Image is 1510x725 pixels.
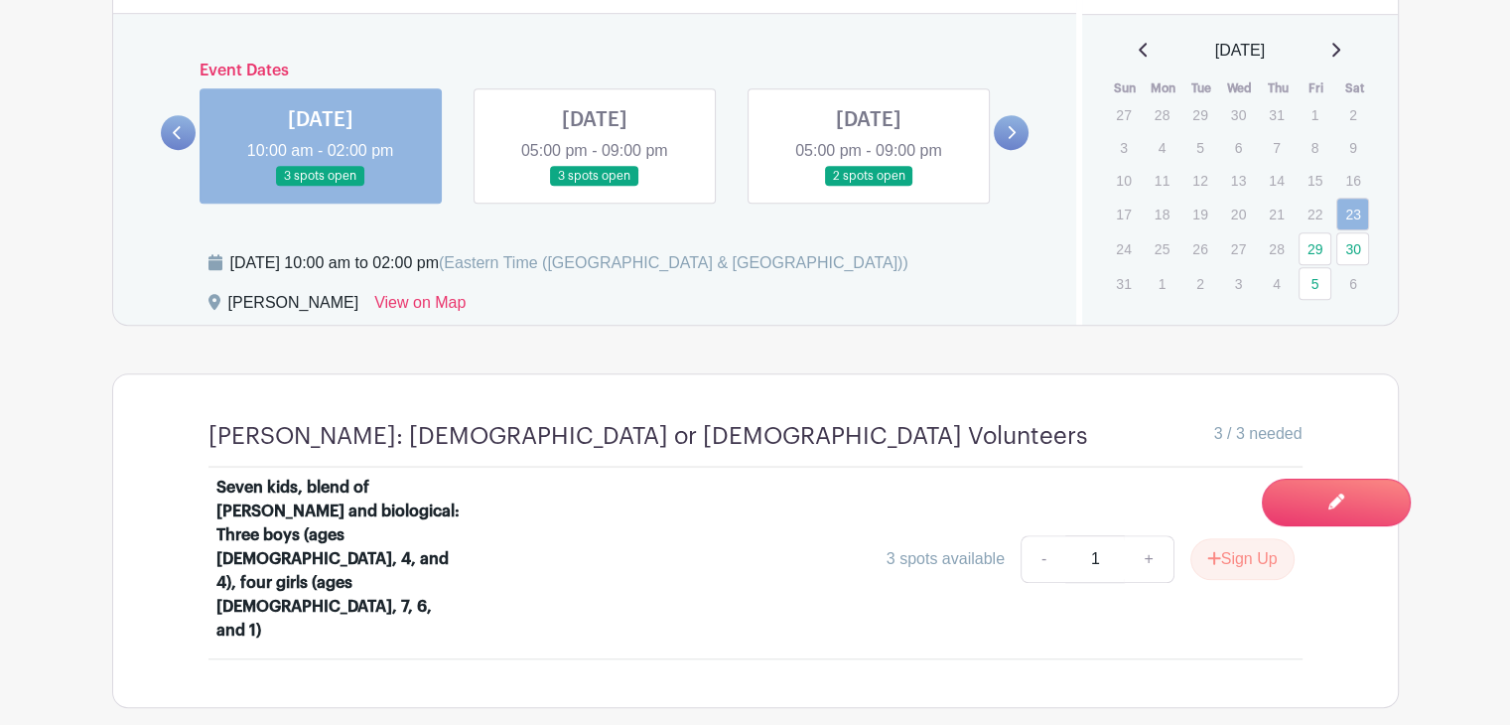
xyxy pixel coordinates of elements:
a: 29 [1299,232,1331,265]
th: Tue [1182,78,1221,98]
p: 24 [1107,233,1140,264]
th: Mon [1145,78,1183,98]
span: (Eastern Time ([GEOGRAPHIC_DATA] & [GEOGRAPHIC_DATA])) [439,254,908,271]
p: 31 [1107,268,1140,299]
th: Sun [1106,78,1145,98]
p: 8 [1299,132,1331,163]
a: 23 [1336,198,1369,230]
th: Wed [1221,78,1260,98]
p: 9 [1336,132,1369,163]
p: 22 [1299,199,1331,229]
a: - [1021,535,1066,583]
p: 16 [1336,165,1369,196]
div: Seven kids, blend of [PERSON_NAME] and biological: Three boys (ages [DEMOGRAPHIC_DATA], 4, and 4)... [216,476,463,643]
p: 10 [1107,165,1140,196]
p: 17 [1107,199,1140,229]
p: 13 [1222,165,1255,196]
p: 2 [1336,99,1369,130]
h6: Event Dates [196,62,995,80]
p: 4 [1146,132,1178,163]
button: Sign Up [1190,538,1295,580]
p: 3 [1107,132,1140,163]
p: 5 [1183,132,1216,163]
p: 19 [1183,199,1216,229]
a: 5 [1299,267,1331,300]
p: 25 [1146,233,1178,264]
p: 21 [1260,199,1293,229]
span: [DATE] [1215,39,1265,63]
p: 14 [1260,165,1293,196]
p: 31 [1260,99,1293,130]
p: 6 [1336,268,1369,299]
p: 27 [1107,99,1140,130]
p: 12 [1183,165,1216,196]
p: 11 [1146,165,1178,196]
p: 1 [1299,99,1331,130]
div: 3 spots available [887,547,1005,571]
th: Thu [1259,78,1298,98]
p: 4 [1260,268,1293,299]
span: 3 / 3 needed [1214,422,1303,446]
p: 18 [1146,199,1178,229]
th: Fri [1298,78,1336,98]
p: 2 [1183,268,1216,299]
a: 30 [1336,232,1369,265]
p: 26 [1183,233,1216,264]
p: 20 [1222,199,1255,229]
a: View on Map [374,291,466,323]
p: 1 [1146,268,1178,299]
div: [DATE] 10:00 am to 02:00 pm [230,251,908,275]
p: 27 [1222,233,1255,264]
p: 15 [1299,165,1331,196]
h4: [PERSON_NAME]: [DEMOGRAPHIC_DATA] or [DEMOGRAPHIC_DATA] Volunteers [208,422,1088,451]
p: 29 [1183,99,1216,130]
p: 7 [1260,132,1293,163]
p: 28 [1260,233,1293,264]
p: 3 [1222,268,1255,299]
div: [PERSON_NAME] [228,291,359,323]
a: + [1124,535,1173,583]
p: 30 [1222,99,1255,130]
th: Sat [1335,78,1374,98]
p: 6 [1222,132,1255,163]
p: 28 [1146,99,1178,130]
